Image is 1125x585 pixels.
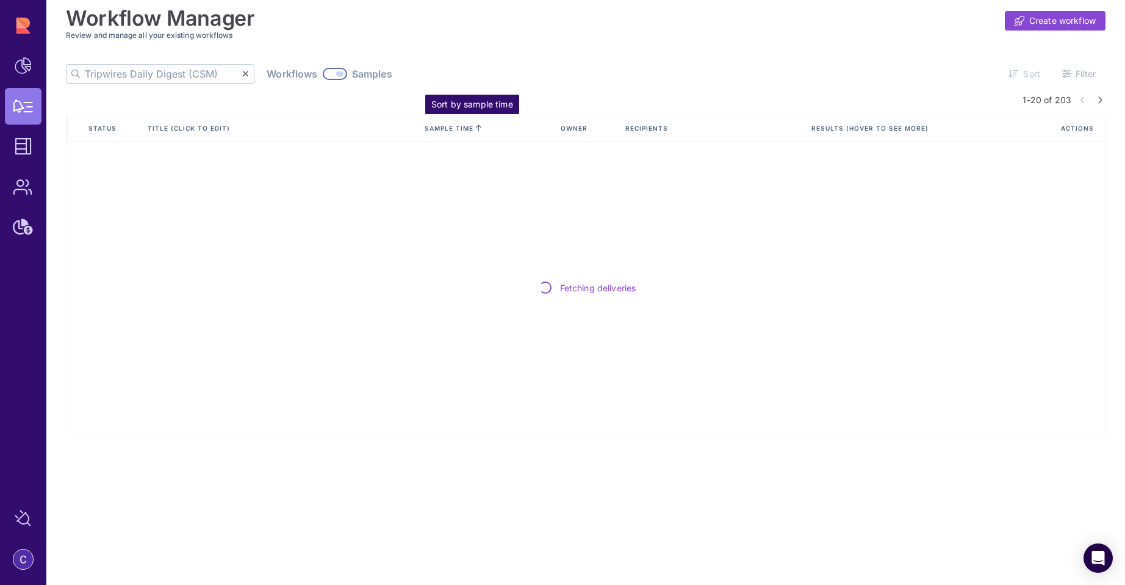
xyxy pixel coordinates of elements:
span: Results (Hover to see more) [811,124,931,133]
div: Sort by sample time [431,98,513,111]
span: Actions [1061,124,1096,133]
input: Search by title [85,65,242,83]
span: Fetching deliveries [560,282,636,294]
span: Filter [1076,68,1096,80]
span: 1-20 of 203 [1023,93,1071,106]
img: account-photo [13,550,33,569]
span: sample time [425,125,473,132]
span: Owner [561,124,590,133]
span: Workflows [267,68,317,80]
div: Open Intercom Messenger [1084,543,1113,573]
h3: Review and manage all your existing workflows [66,31,1105,40]
span: Status [88,124,119,133]
h1: Workflow Manager [66,6,255,31]
span: Create workflow [1029,15,1096,27]
span: Title (click to edit) [148,124,232,133]
span: Recipients [625,124,670,133]
span: Samples [352,68,392,80]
